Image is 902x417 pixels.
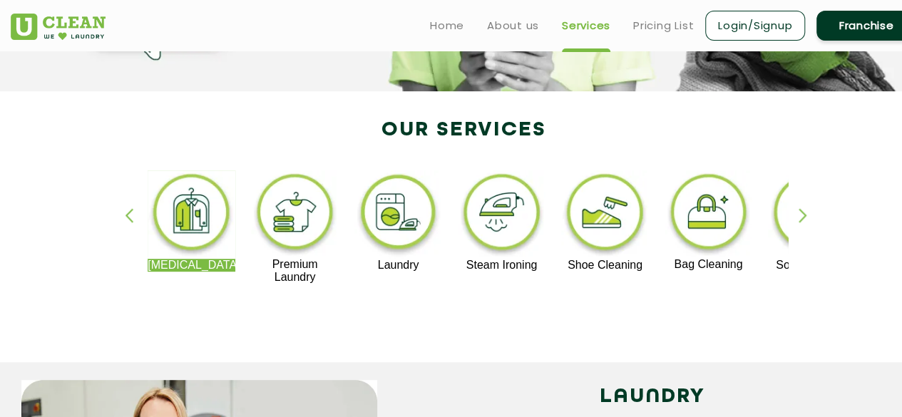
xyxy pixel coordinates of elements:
p: Shoe Cleaning [561,259,649,272]
p: Sofa Cleaning [768,259,856,272]
a: About us [487,17,539,34]
img: UClean Laundry and Dry Cleaning [11,14,106,40]
a: Home [430,17,464,34]
img: shoe_cleaning_11zon.webp [561,170,649,259]
a: Services [562,17,610,34]
img: steam_ironing_11zon.webp [458,170,545,259]
a: Login/Signup [705,11,805,41]
img: sofa_cleaning_11zon.webp [768,170,856,259]
p: Premium Laundry [251,258,339,284]
a: Pricing List [633,17,694,34]
img: dry_cleaning_11zon.webp [148,170,235,259]
p: Bag Cleaning [665,258,752,271]
img: laundry_cleaning_11zon.webp [354,170,442,259]
p: Steam Ironing [458,259,545,272]
p: Laundry [354,259,442,272]
img: bag_cleaning_11zon.webp [665,170,752,258]
img: premium_laundry_cleaning_11zon.webp [251,170,339,258]
p: [MEDICAL_DATA] [148,259,235,272]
